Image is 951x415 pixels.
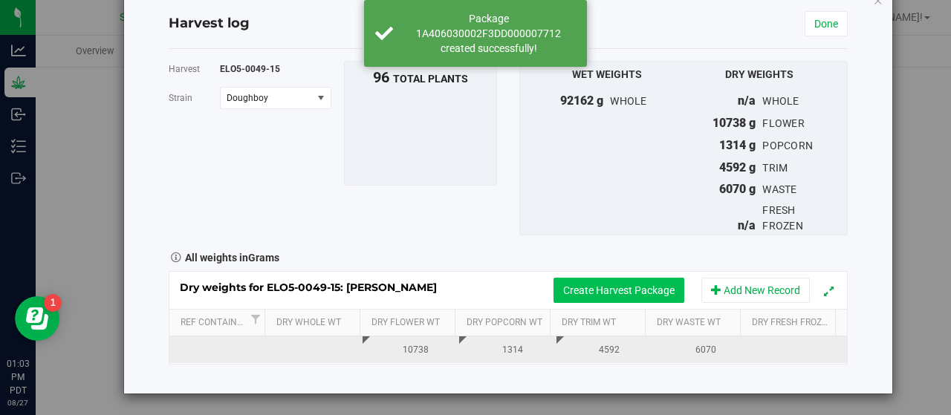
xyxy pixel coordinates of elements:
[554,278,684,303] button: Create Harvest Package
[657,317,734,329] a: Dry Waste Wt
[762,162,788,174] span: trim
[663,343,749,357] div: Please record waste in the action menu.
[738,218,756,232] span: n/a
[467,317,544,329] a: Dry Popcorn Wt
[805,11,848,36] a: Done
[560,94,603,108] span: 92162 g
[762,95,799,107] span: whole
[220,64,280,74] span: ELO5-0049-15
[719,160,756,174] span: 4592 g
[562,317,639,329] a: Dry Trim Wt
[185,246,279,266] strong: All weights in
[393,73,468,85] span: total plants
[719,182,756,196] span: 6070 g
[818,280,840,301] button: Expand
[610,95,646,107] span: whole
[248,252,279,264] span: Grams
[276,317,354,329] a: Dry Whole Wt
[401,11,576,56] div: Package 1A406030002F3DD000007712 created successfully!
[738,94,756,108] span: n/a
[44,294,62,312] iframe: Resource center unread badge
[725,68,793,80] span: Dry Weights
[701,278,810,303] button: Add New Record
[373,68,389,86] span: 96
[762,183,796,195] span: waste
[762,117,805,129] span: flower
[15,296,59,341] iframe: Resource center
[181,317,247,329] a: Ref Container
[567,343,652,357] div: 4592
[373,343,458,357] div: 10738
[169,14,250,33] h4: Harvest log
[572,68,642,80] span: Wet Weights
[719,138,756,152] span: 1314 g
[762,140,813,151] span: popcorn
[247,310,264,329] a: Filter
[762,204,803,232] span: fresh frozen
[169,93,192,103] span: Strain
[169,64,200,74] span: Harvest
[470,343,555,357] div: 1314
[371,317,449,329] a: Dry Flower Wt
[312,88,331,108] span: select
[713,116,756,130] span: 10738 g
[180,281,452,294] span: Dry weights for ELO5-0049-15: [PERSON_NAME]
[752,317,829,329] a: Dry Fresh Frozen Wt
[227,93,303,103] span: Doughboy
